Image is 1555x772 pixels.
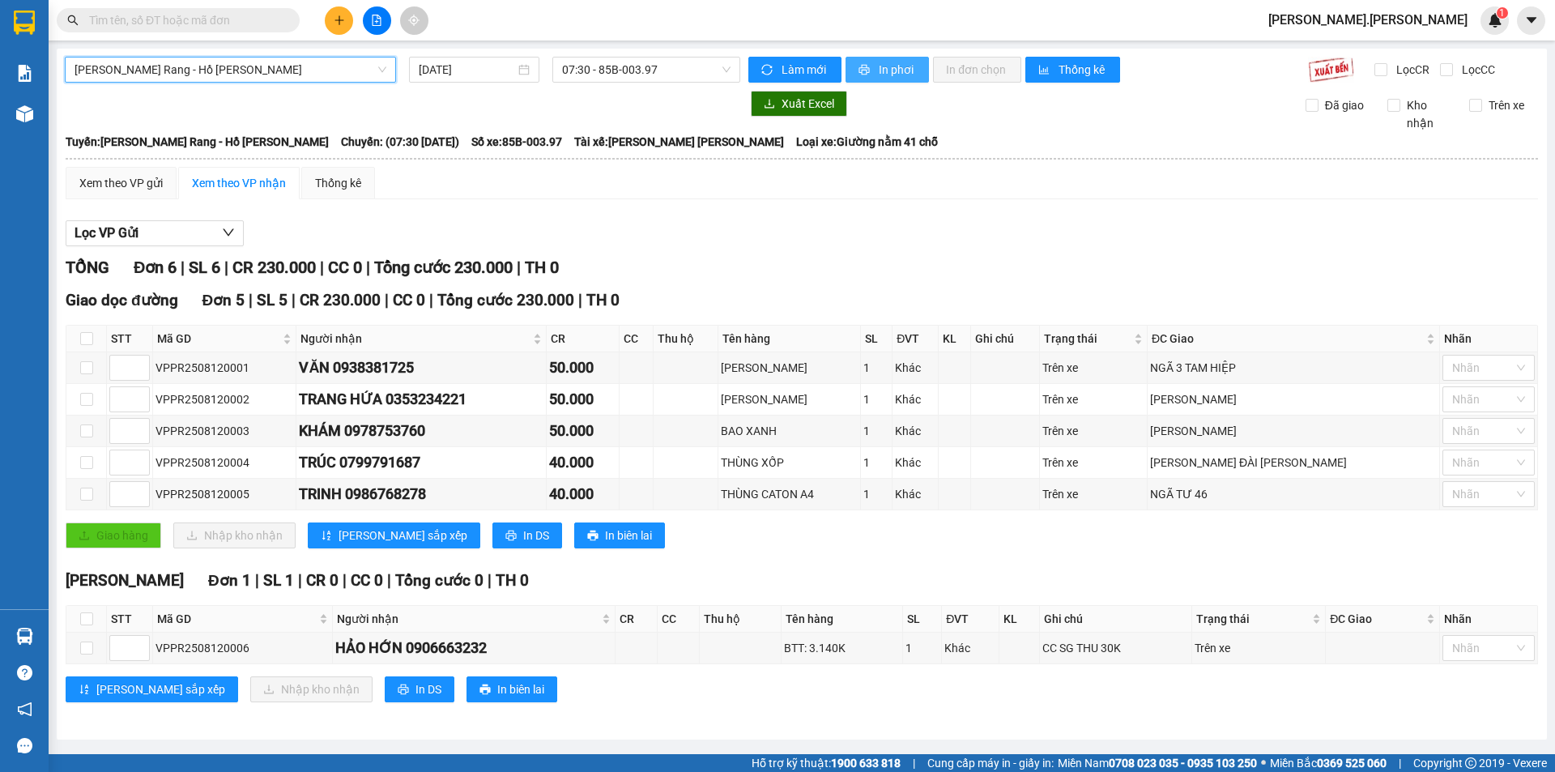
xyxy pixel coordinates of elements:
span: | [255,571,259,590]
span: | [913,754,915,772]
div: Khác [895,485,935,503]
b: Tuyến: [PERSON_NAME] Rang - Hồ [PERSON_NAME] [66,135,329,148]
span: | [292,291,296,309]
span: Đã giao [1319,96,1370,114]
div: 1 [863,359,889,377]
th: CC [658,606,700,633]
span: Làm mới [782,61,829,79]
div: Khác [895,422,935,440]
div: Trên xe [1042,359,1144,377]
sup: 1 [1497,7,1508,19]
td: VPPR2508120001 [153,352,296,384]
div: BAO XANH [721,422,858,440]
div: Trên xe [1042,422,1144,440]
span: Đơn 5 [202,291,245,309]
div: [PERSON_NAME] [721,359,858,377]
span: CC 0 [351,571,383,590]
button: aim [400,6,428,35]
span: 1 [1499,7,1505,19]
button: Lọc VP Gửi [66,220,244,246]
td: VPPR2508120002 [153,384,296,416]
div: 50.000 [549,420,616,442]
span: Đơn 6 [134,258,177,277]
button: file-add [363,6,391,35]
div: Khác [895,454,935,471]
span: Giao dọc đường [66,291,178,309]
th: CC [620,326,654,352]
button: downloadXuất Excel [751,91,847,117]
span: | [387,571,391,590]
div: BTT: 3.140K [784,639,899,657]
span: In DS [415,680,441,698]
span: 07:30 - 85B-003.97 [562,58,731,82]
span: Miền Bắc [1270,754,1387,772]
span: [PERSON_NAME] sắp xếp [96,680,225,698]
span: SL 6 [189,258,220,277]
strong: 0369 525 060 [1317,757,1387,770]
th: Tên hàng [782,606,902,633]
th: KL [999,606,1040,633]
span: Tổng cước 0 [395,571,484,590]
span: Loại xe: Giường nằm 41 chỗ [796,133,938,151]
span: CC 0 [328,258,362,277]
span: sync [761,64,775,77]
div: NGÃ 3 TAM HIỆP [1150,359,1437,377]
span: | [181,258,185,277]
div: VPPR2508120001 [155,359,293,377]
div: HẢO HỚN 0906663232 [335,637,612,659]
th: Tên hàng [718,326,861,352]
span: Thống kê [1059,61,1107,79]
div: Xem theo VP nhận [192,174,286,192]
span: ĐC Giao [1152,330,1423,348]
span: Miền Nam [1058,754,1257,772]
div: 1 [863,485,889,503]
span: In DS [523,527,549,544]
span: | [320,258,324,277]
span: TH 0 [496,571,529,590]
img: icon-new-feature [1488,13,1502,28]
span: file-add [371,15,382,26]
span: Lọc CR [1390,61,1432,79]
img: warehouse-icon [16,628,33,645]
span: | [298,571,302,590]
td: VPPR2508120006 [153,633,333,664]
span: In biên lai [605,527,652,544]
div: Khác [895,390,935,408]
span: | [385,291,389,309]
span: Kho nhận [1400,96,1457,132]
button: downloadNhập kho nhận [250,676,373,702]
div: VPPR2508120002 [155,390,293,408]
button: syncLàm mới [748,57,841,83]
span: TH 0 [525,258,559,277]
th: Thu hộ [654,326,719,352]
th: Ghi chú [1040,606,1191,633]
th: Ghi chú [971,326,1040,352]
button: printerIn biên lai [466,676,557,702]
div: Nhãn [1444,330,1533,348]
span: printer [587,530,599,543]
span: | [343,571,347,590]
span: printer [505,530,517,543]
div: 40.000 [549,451,616,474]
span: | [224,258,228,277]
th: CR [616,606,658,633]
div: Nhãn [1444,610,1533,628]
span: Mã GD [157,610,316,628]
div: Thống kê [315,174,361,192]
input: 12/08/2025 [419,61,515,79]
span: SL 5 [257,291,288,309]
div: 1 [863,454,889,471]
div: CC SG THU 30K [1042,639,1188,657]
span: Trạng thái [1044,330,1131,348]
span: ĐC Giao [1330,610,1423,628]
div: Trên xe [1042,390,1144,408]
span: Trạng thái [1196,610,1310,628]
span: search [67,15,79,26]
span: Chuyến: (07:30 [DATE]) [341,133,459,151]
div: Trên xe [1195,639,1323,657]
span: TỔNG [66,258,109,277]
span: Đơn 1 [208,571,251,590]
button: sort-ascending[PERSON_NAME] sắp xếp [308,522,480,548]
span: Hỗ trợ kỹ thuật: [752,754,901,772]
span: Trên xe [1482,96,1531,114]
